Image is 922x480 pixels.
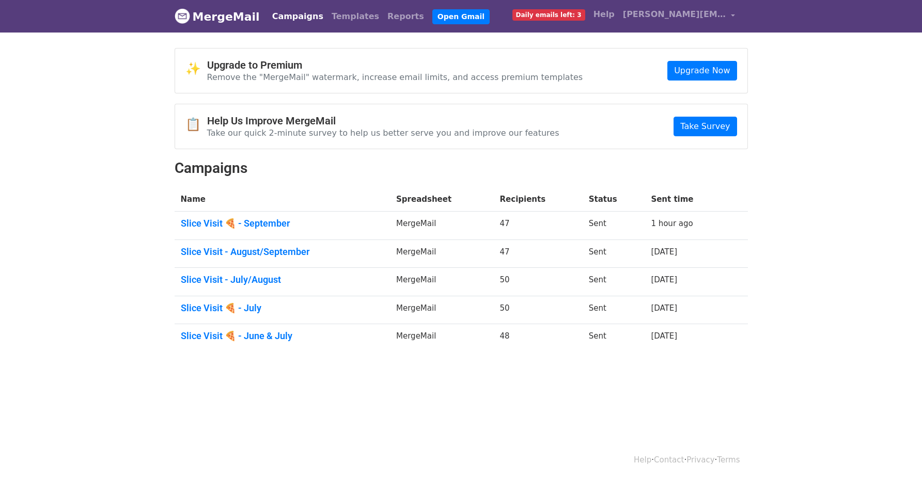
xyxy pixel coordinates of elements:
h4: Upgrade to Premium [207,59,583,71]
th: Name [175,187,390,212]
a: [DATE] [651,303,677,313]
th: Sent time [645,187,728,212]
a: Contact [654,455,684,465]
td: Sent [583,212,645,240]
a: [DATE] [651,247,677,257]
a: 1 hour ago [651,219,693,228]
a: Slice Visit - August/September [181,246,384,258]
td: MergeMail [390,296,494,324]
a: Open Gmail [432,9,490,24]
a: Help [589,4,619,25]
span: 📋 [185,117,207,132]
td: Sent [583,268,645,296]
a: Terms [717,455,740,465]
th: Recipients [494,187,583,212]
td: MergeMail [390,212,494,240]
a: [DATE] [651,331,677,341]
td: 50 [494,296,583,324]
a: Privacy [686,455,714,465]
td: Sent [583,324,645,352]
a: Help [634,455,651,465]
a: Templates [327,6,383,27]
p: Remove the "MergeMail" watermark, increase email limits, and access premium templates [207,72,583,83]
a: Take Survey [674,117,737,136]
td: MergeMail [390,324,494,352]
h2: Campaigns [175,159,748,177]
span: Daily emails left: 3 [512,9,585,21]
a: Reports [383,6,428,27]
td: 47 [494,212,583,240]
a: Upgrade Now [667,61,737,81]
span: ✨ [185,61,207,76]
td: Sent [583,239,645,268]
td: MergeMail [390,268,494,296]
a: Slice Visit - July/August [181,274,384,285]
a: MergeMail [175,6,260,27]
th: Spreadsheet [390,187,494,212]
iframe: Chat Widget [870,430,922,480]
a: [DATE] [651,275,677,284]
td: 47 [494,239,583,268]
span: [PERSON_NAME][EMAIL_ADDRESS][DOMAIN_NAME] [623,8,726,21]
td: MergeMail [390,239,494,268]
p: Take our quick 2-minute survey to help us better serve you and improve our features [207,127,559,138]
a: Slice Visit 🍕 - July [181,302,384,314]
td: 50 [494,268,583,296]
h4: Help Us Improve MergeMail [207,115,559,127]
img: MergeMail logo [175,8,190,24]
th: Status [583,187,645,212]
td: 48 [494,324,583,352]
td: Sent [583,296,645,324]
a: Campaigns [268,6,327,27]
a: Slice Visit 🍕 - June & July [181,330,384,342]
a: Slice Visit 🍕 - September [181,218,384,229]
a: [PERSON_NAME][EMAIL_ADDRESS][DOMAIN_NAME] [619,4,740,28]
a: Daily emails left: 3 [508,4,589,25]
